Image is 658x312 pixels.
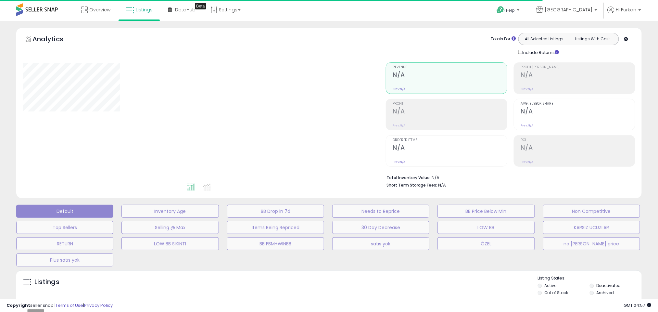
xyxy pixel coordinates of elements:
h2: N/A [393,108,507,116]
button: no [PERSON_NAME] price [543,237,640,250]
span: Ordered Items [393,138,507,142]
span: DataHub [175,6,196,13]
button: ÖZEL [437,237,535,250]
h5: Analytics [32,34,76,45]
i: Get Help [497,6,505,14]
button: satıs yok [332,237,429,250]
button: RETURN [16,237,113,250]
button: Items Being Repriced [227,221,324,234]
small: Prev: N/A [393,123,406,127]
button: Plus satıs yok [16,253,113,266]
a: Hi Furkan [608,6,641,21]
strong: Copyright [6,302,30,308]
span: Help [506,7,515,13]
button: Selling @ Max [121,221,219,234]
small: Prev: N/A [521,123,534,127]
button: Default [16,205,113,218]
h2: N/A [393,144,507,153]
button: BB Price Below Min [437,205,535,218]
span: [GEOGRAPHIC_DATA] [545,6,593,13]
button: Listings With Cost [568,35,617,43]
h2: N/A [393,71,507,80]
span: ROI [521,138,635,142]
button: KARSIZ UCUZLAR [543,221,640,234]
small: Prev: N/A [393,87,406,91]
button: Needs to Reprice [332,205,429,218]
button: BB FBM+WINBB [227,237,324,250]
span: Listings [136,6,153,13]
button: Top Sellers [16,221,113,234]
div: Tooltip anchor [195,3,206,9]
div: Totals For [491,36,516,42]
span: Profit [393,102,507,106]
small: Prev: N/A [393,160,406,164]
b: Short Term Storage Fees: [387,182,437,188]
span: N/A [438,182,446,188]
span: Revenue [393,66,507,69]
h2: N/A [521,144,635,153]
span: Hi Furkan [616,6,637,13]
span: Overview [89,6,110,13]
button: LOW BB [437,221,535,234]
small: Prev: N/A [521,87,534,91]
button: All Selected Listings [520,35,569,43]
span: Profit [PERSON_NAME] [521,66,635,69]
li: N/A [387,173,630,181]
h2: N/A [521,71,635,80]
button: Non Competitive [543,205,640,218]
button: 30 Day Decrease [332,221,429,234]
button: LOW BB SIKINTI [121,237,219,250]
button: Inventory Age [121,205,219,218]
button: BB Drop in 7d [227,205,324,218]
h2: N/A [521,108,635,116]
div: Include Returns [513,48,567,56]
small: Prev: N/A [521,160,534,164]
a: Help [492,1,526,21]
div: seller snap | | [6,303,113,309]
span: Avg. Buybox Share [521,102,635,106]
b: Total Inventory Value: [387,175,431,180]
